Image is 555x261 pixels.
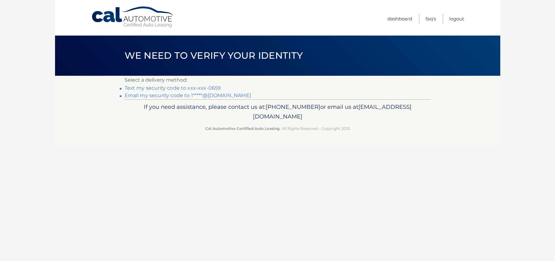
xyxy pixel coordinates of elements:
a: Logout [449,14,464,24]
a: Dashboard [387,14,412,24]
a: Cal Automotive [91,6,175,28]
a: Email my security code to 1*****@[DOMAIN_NAME] [125,92,251,98]
strong: Cal Automotive Certified Auto Leasing [205,126,280,131]
p: If you need assistance, please contact us at: or email us at [129,102,427,122]
p: Select a delivery method: [125,76,431,84]
a: FAQ's [425,14,436,24]
span: [PHONE_NUMBER] [266,103,320,110]
p: - All Rights Reserved - Copyright 2025 [129,125,427,132]
a: Text my security code to xxx-xxx-0659 [125,85,221,91]
span: We need to verify your identity [125,50,303,61]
